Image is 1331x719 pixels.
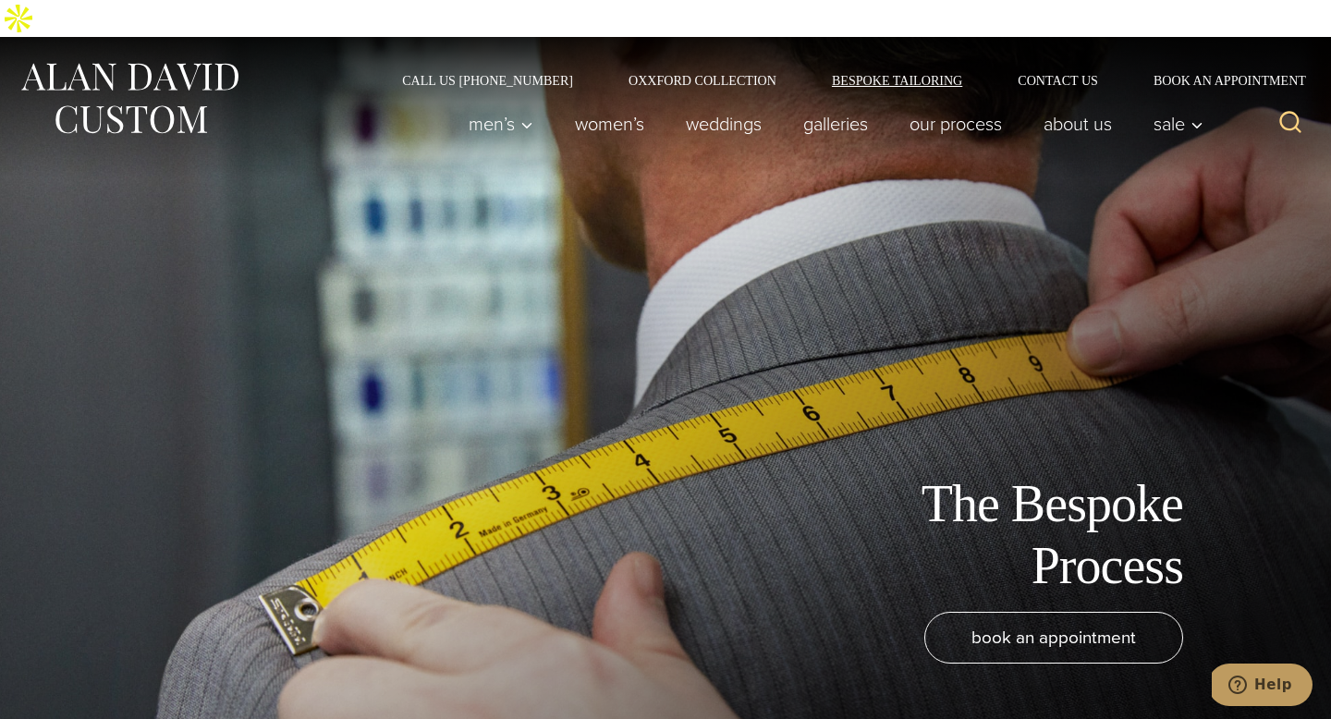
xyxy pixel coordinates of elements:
[1133,105,1214,142] button: Sale sub menu toggle
[804,74,990,87] a: Bespoke Tailoring
[18,57,240,140] img: Alan David Custom
[924,612,1183,664] a: book an appointment
[1126,74,1313,87] a: Book an Appointment
[601,74,804,87] a: Oxxford Collection
[990,74,1126,87] a: Contact Us
[767,473,1183,597] h1: The Bespoke Process
[1268,102,1313,146] button: View Search Form
[1212,664,1313,710] iframe: Opens a widget where you can chat to one of our agents
[555,105,665,142] a: Women’s
[448,105,1214,142] nav: Primary Navigation
[889,105,1023,142] a: Our Process
[971,624,1136,651] span: book an appointment
[374,74,601,87] a: Call Us [PHONE_NUMBER]
[665,105,783,142] a: weddings
[1023,105,1133,142] a: About Us
[783,105,889,142] a: Galleries
[448,105,555,142] button: Men’s sub menu toggle
[374,74,1313,87] nav: Secondary Navigation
